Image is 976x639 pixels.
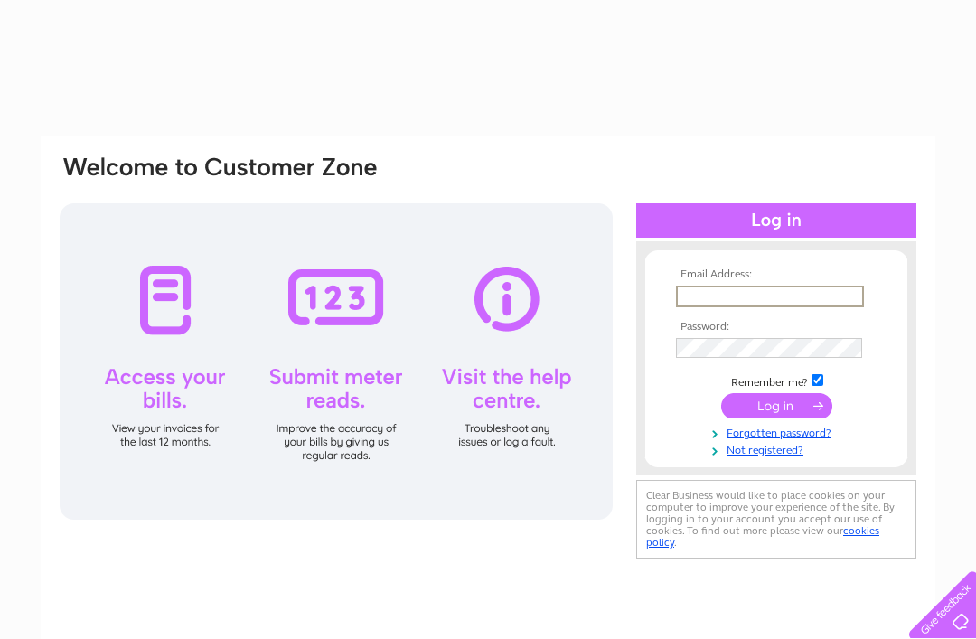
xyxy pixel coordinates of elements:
[636,480,916,559] div: Clear Business would like to place cookies on your computer to improve your experience of the sit...
[676,423,881,440] a: Forgotten password?
[671,371,881,390] td: Remember me?
[676,440,881,457] a: Not registered?
[671,321,881,334] th: Password:
[721,393,832,418] input: Submit
[671,268,881,281] th: Email Address:
[646,524,879,549] a: cookies policy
